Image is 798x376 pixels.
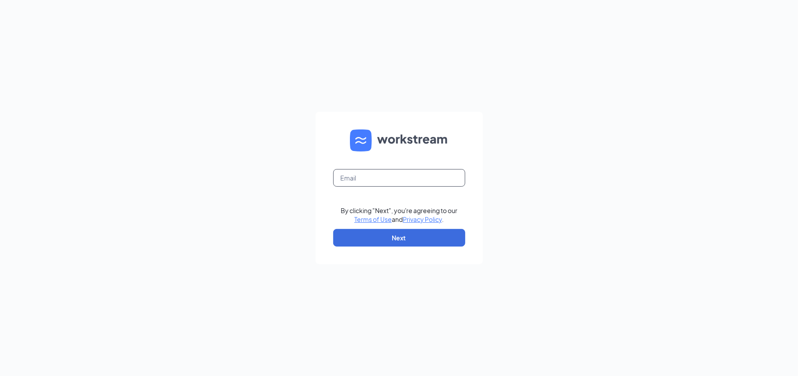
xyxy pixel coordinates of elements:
[341,206,457,224] div: By clicking "Next", you're agreeing to our and .
[333,229,465,247] button: Next
[350,129,449,151] img: WS logo and Workstream text
[354,215,392,223] a: Terms of Use
[333,169,465,187] input: Email
[403,215,442,223] a: Privacy Policy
